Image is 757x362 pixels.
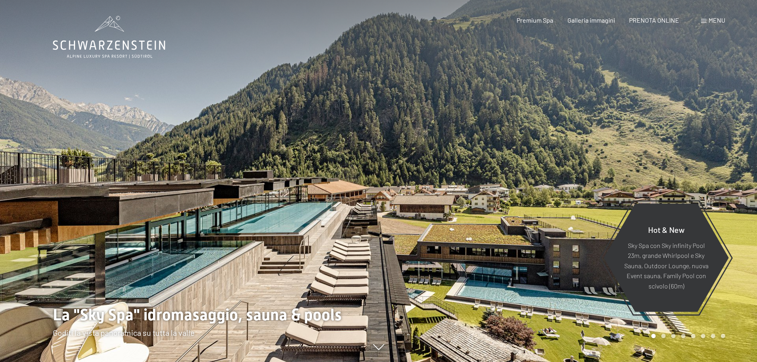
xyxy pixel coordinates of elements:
div: Carousel Page 7 [711,334,715,338]
span: Hot & New [648,225,685,234]
a: Premium Spa [517,16,553,24]
a: Hot & New Sky Spa con Sky infinity Pool 23m, grande Whirlpool e Sky Sauna, Outdoor Lounge, nuova ... [603,203,729,312]
div: Carousel Page 5 [691,334,695,338]
div: Carousel Page 8 [721,334,725,338]
div: Carousel Page 2 [661,334,666,338]
p: Sky Spa con Sky infinity Pool 23m, grande Whirlpool e Sky Sauna, Outdoor Lounge, nuova Event saun... [623,240,709,291]
span: Menu [709,16,725,24]
div: Carousel Page 4 [681,334,685,338]
div: Carousel Page 3 [671,334,676,338]
a: Galleria immagini [567,16,615,24]
div: Carousel Page 6 [701,334,705,338]
div: Carousel Pagination [649,334,725,338]
div: Carousel Page 1 (Current Slide) [651,334,656,338]
a: PRENOTA ONLINE [629,16,679,24]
